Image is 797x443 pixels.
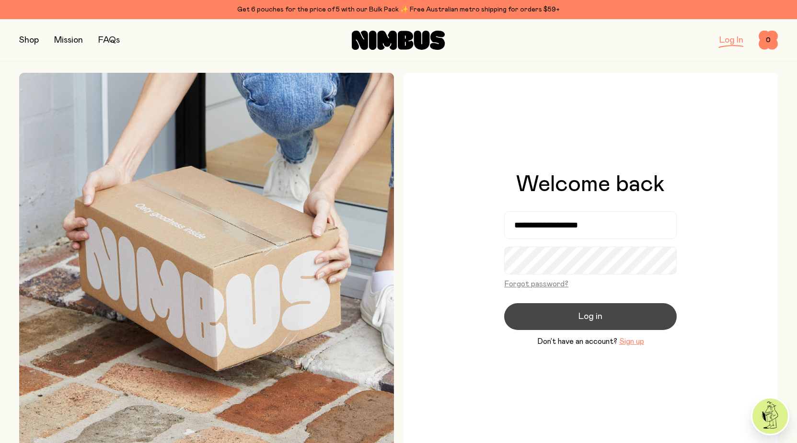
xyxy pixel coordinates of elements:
[504,278,568,290] button: Forgot password?
[19,4,778,15] div: Get 6 pouches for the price of 5 with our Bulk Pack ✨ Free Australian metro shipping for orders $59+
[578,310,602,323] span: Log in
[516,173,665,196] h1: Welcome back
[752,398,788,434] img: agent
[54,36,83,45] a: Mission
[504,303,677,330] button: Log in
[759,31,778,50] button: 0
[719,36,743,45] a: Log In
[537,336,617,347] span: Don’t have an account?
[98,36,120,45] a: FAQs
[619,336,644,347] button: Sign up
